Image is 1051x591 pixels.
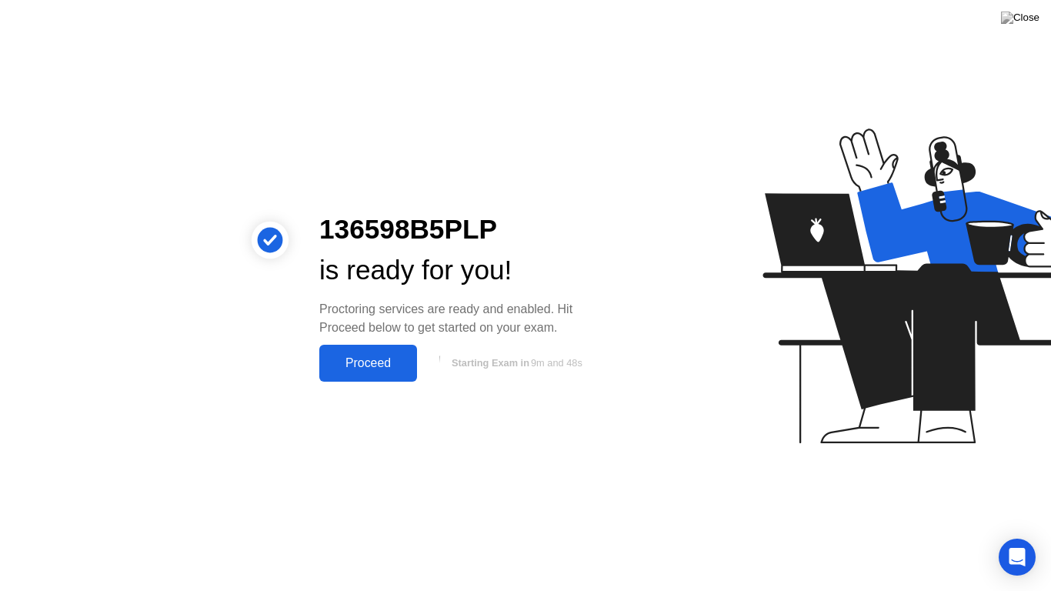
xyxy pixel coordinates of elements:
[324,356,412,370] div: Proceed
[531,357,582,369] span: 9m and 48s
[999,539,1036,576] div: Open Intercom Messenger
[319,345,417,382] button: Proceed
[319,250,606,291] div: is ready for you!
[425,349,606,378] button: Starting Exam in9m and 48s
[319,300,606,337] div: Proctoring services are ready and enabled. Hit Proceed below to get started on your exam.
[319,209,606,250] div: 136598B5PLP
[1001,12,1039,24] img: Close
